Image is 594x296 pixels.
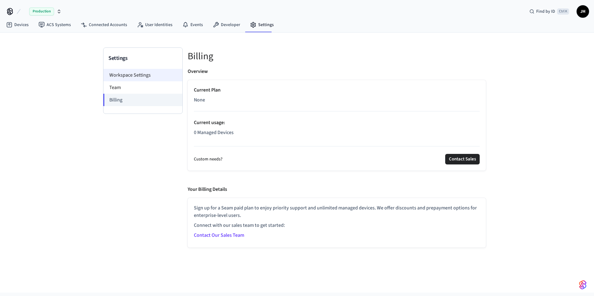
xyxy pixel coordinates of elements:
[577,6,588,17] span: JH
[34,19,76,30] a: ACS Systems
[188,68,208,75] p: Overview
[194,154,480,164] div: Custom needs?
[194,232,244,239] a: Contact Our Sales Team
[194,204,480,219] p: Sign up for a Seam paid plan to enjoy priority support and unlimited managed devices. We offer di...
[536,8,555,15] span: Find by ID
[245,19,279,30] a: Settings
[1,19,34,30] a: Devices
[188,50,486,63] h5: Billing
[132,19,177,30] a: User Identities
[208,19,245,30] a: Developer
[557,8,569,15] span: Ctrl K
[524,6,574,17] div: Find by IDCtrl K
[177,19,208,30] a: Events
[103,94,182,106] li: Billing
[577,5,589,18] button: JH
[194,86,480,94] p: Current Plan
[188,186,227,193] p: Your Billing Details
[445,154,480,164] button: Contact Sales
[108,54,177,63] h3: Settings
[76,19,132,30] a: Connected Accounts
[103,69,182,81] li: Workspace Settings
[194,96,205,104] span: None
[194,129,480,136] p: 0 Managed Devices
[579,280,587,290] img: SeamLogoGradient.69752ec5.svg
[29,7,54,16] span: Production
[194,222,480,229] p: Connect with our sales team to get started:
[103,81,182,94] li: Team
[194,119,480,126] p: Current usage :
